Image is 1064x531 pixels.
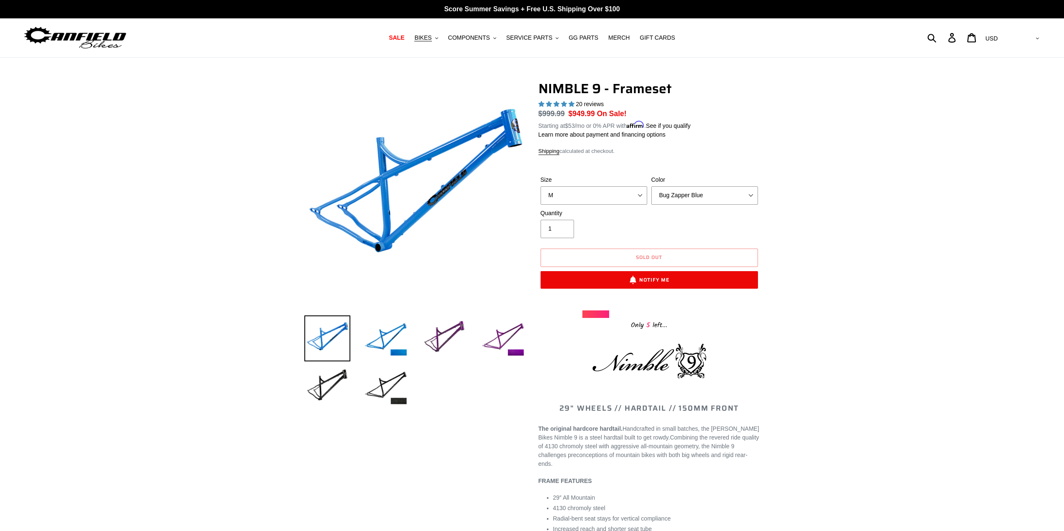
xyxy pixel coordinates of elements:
span: 4.90 stars [538,101,576,107]
a: GIFT CARDS [635,32,679,43]
span: BIKES [414,34,431,41]
span: 29″ All Mountain [553,494,595,501]
span: On Sale! [597,108,627,119]
span: 29" WHEELS // HARDTAIL // 150MM FRONT [559,402,739,414]
img: Load image into Gallery viewer, NIMBLE 9 - Frameset [363,315,409,361]
a: Learn more about payment and financing options [538,131,666,138]
span: MERCH [608,34,630,41]
span: Affirm [627,121,644,128]
span: Radial-bent seat stays for vertical compliance [553,515,671,522]
span: 20 reviews [576,101,604,107]
s: $999.99 [538,109,565,118]
span: GG PARTS [569,34,598,41]
img: Load image into Gallery viewer, NIMBLE 9 - Frameset [421,315,467,361]
span: Combining the revered ride quality of 4130 chromoly steel with aggressive all-mountain geometry, ... [538,434,759,467]
div: Only left... [582,318,716,331]
span: $949.99 [569,109,595,118]
button: Notify Me [541,271,758,289]
label: Color [651,175,758,184]
button: COMPONENTS [444,32,500,43]
span: Sold out [636,253,662,261]
span: COMPONENTS [448,34,490,41]
img: Load image into Gallery viewer, NIMBLE 9 - Frameset [363,364,409,410]
span: $53 [565,122,574,129]
span: GIFT CARDS [640,34,675,41]
button: SERVICE PARTS [502,32,563,43]
button: Sold out [541,249,758,267]
p: Starting at /mo or 0% APR with . [538,119,691,130]
label: Quantity [541,209,647,218]
span: 5 [644,320,653,330]
span: 4130 chromoly steel [553,505,605,511]
strong: The original hardcore hardtail. [538,425,623,432]
button: BIKES [410,32,442,43]
a: Shipping [538,148,560,155]
img: Load image into Gallery viewer, NIMBLE 9 - Frameset [304,364,350,410]
b: FRAME FEATURES [538,478,592,484]
label: Size [541,175,647,184]
img: Load image into Gallery viewer, NIMBLE 9 - Frameset [480,315,526,361]
input: Search [932,28,953,47]
a: See if you qualify - Learn more about Affirm Financing (opens in modal) [646,122,691,129]
img: Canfield Bikes [23,25,128,51]
a: MERCH [604,32,634,43]
span: Handcrafted in small batches, the [PERSON_NAME] Bikes Nimble 9 is a steel hardtail built to get r... [538,425,759,441]
a: SALE [385,32,408,43]
span: SERVICE PARTS [506,34,552,41]
a: GG PARTS [564,32,602,43]
span: SALE [389,34,404,41]
div: calculated at checkout. [538,147,760,155]
h1: NIMBLE 9 - Frameset [538,81,760,97]
img: Load image into Gallery viewer, NIMBLE 9 - Frameset [304,315,350,361]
